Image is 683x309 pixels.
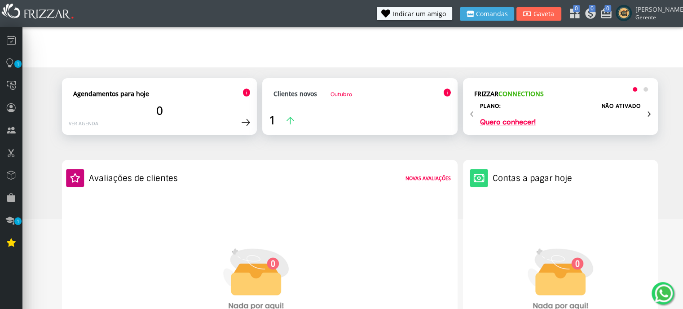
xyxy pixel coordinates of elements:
span: Comandas [476,11,508,17]
h2: Avaliações de clientes [89,173,178,184]
strong: Agendamentos para hoje [73,89,149,98]
button: Indicar um amigo [377,7,452,20]
img: Ícone de informação [443,88,451,97]
label: NÃO ATIVADO [601,102,641,110]
span: 0 [604,5,611,12]
img: Ícone de um cofre [470,169,488,187]
button: Gaveta [516,7,561,21]
a: 0 [584,7,593,22]
img: whatsapp.png [653,283,674,304]
a: Clientes novosOutubro [273,89,352,98]
strong: Novas avaliações [405,175,451,181]
img: Ícone de informação [242,88,250,97]
a: Quero conhecer! [480,119,536,126]
span: Outubro [330,91,352,98]
h2: Plano: [480,102,501,110]
span: Gerente [635,13,676,21]
img: Ícone de seta para a direita [242,119,250,126]
span: 0 [589,5,595,12]
span: CONNECTIONS [498,89,544,98]
span: Next [647,103,651,122]
a: 0 [600,7,609,22]
span: 1 [14,60,22,68]
span: 0 [573,5,580,12]
a: 1 [269,112,294,128]
span: 1 [14,217,22,225]
img: Ícone de seta para a cima [286,117,294,124]
h2: Contas a pagar hoje [493,173,572,184]
button: Comandas [460,7,514,21]
strong: FRIZZAR [474,89,544,98]
span: 1 [269,112,276,128]
strong: Clientes novos [273,89,317,98]
span: Gaveta [533,11,555,17]
a: [PERSON_NAME] Gerente [616,5,679,23]
a: 0 [568,7,577,22]
span: [PERSON_NAME] [635,5,676,13]
span: Indicar um amigo [393,11,446,17]
span: Previous [470,103,474,122]
span: 0 [156,102,163,119]
a: Ver agenda [69,120,98,127]
img: Ícone de estrela [66,169,84,187]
